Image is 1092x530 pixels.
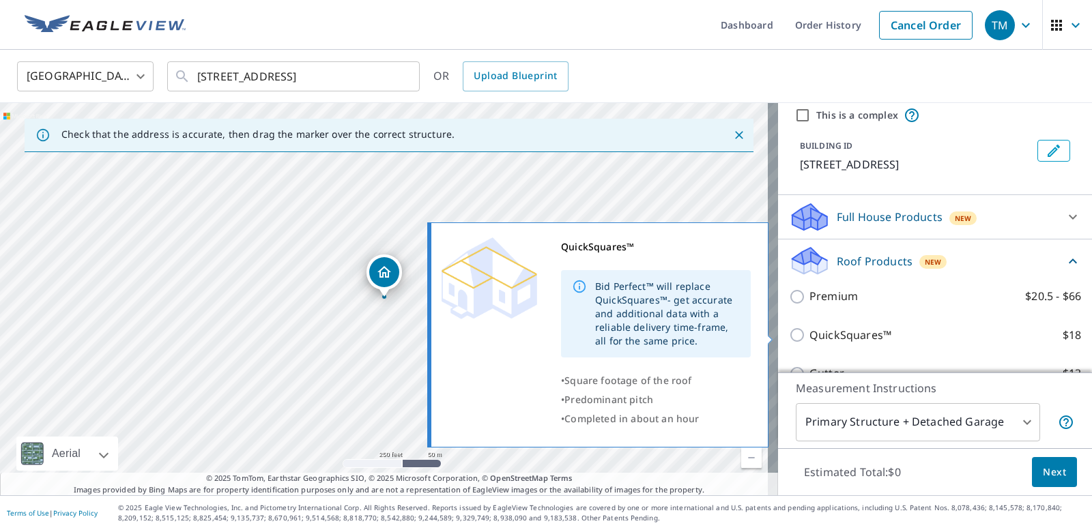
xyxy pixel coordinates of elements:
[561,371,751,390] div: •
[197,57,392,95] input: Search by address or latitude-longitude
[789,245,1081,277] div: Roof ProductsNew
[206,473,573,484] span: © 2025 TomTom, Earthstar Geographics SIO, © 2025 Microsoft Corporation, ©
[7,509,98,517] p: |
[474,68,557,85] span: Upload Blueprint
[463,61,568,91] a: Upload Blueprint
[53,508,98,518] a: Privacy Policy
[7,508,49,518] a: Terms of Use
[442,237,537,319] img: Premium
[48,437,85,471] div: Aerial
[800,156,1032,173] p: [STREET_ADDRESS]
[837,209,943,225] p: Full House Products
[789,201,1081,233] div: Full House ProductsNew
[1058,414,1074,430] span: Your report will include the primary structure and a detached garage if one exists.
[837,253,913,269] p: Roof Products
[809,365,844,382] p: Gutter
[367,254,402,297] div: Dropped pin, building 1, Residential property, 210 Marine Ave Elkhart, IN 46516
[564,374,691,387] span: Square footage of the roof
[1043,464,1066,481] span: Next
[1025,288,1081,305] p: $20.5 - $66
[1063,365,1081,382] p: $13
[550,473,573,483] a: Terms
[433,61,569,91] div: OR
[985,10,1015,40] div: TM
[796,380,1074,396] p: Measurement Instructions
[816,108,898,122] label: This is a complex
[118,503,1085,523] p: © 2025 Eagle View Technologies, Inc. and Pictometry International Corp. All Rights Reserved. Repo...
[25,15,186,35] img: EV Logo
[564,393,653,406] span: Predominant pitch
[741,447,762,468] a: Current Level 17, Zoom Out
[564,412,699,425] span: Completed in about an hour
[16,437,118,471] div: Aerial
[925,256,942,267] span: New
[809,288,858,305] p: Premium
[800,140,852,151] p: BUILDING ID
[490,473,547,483] a: OpenStreetMap
[955,213,972,224] span: New
[61,128,455,141] p: Check that the address is accurate, then drag the marker over the correct structure.
[561,409,751,428] div: •
[796,403,1040,441] div: Primary Structure + Detached Garage
[879,11,973,40] a: Cancel Order
[809,327,891,344] p: QuickSquares™
[1032,457,1077,488] button: Next
[793,457,912,487] p: Estimated Total: $0
[1037,140,1070,162] button: Edit building 1
[1063,327,1081,344] p: $18
[730,126,748,144] button: Close
[17,57,154,95] div: [GEOGRAPHIC_DATA]
[561,237,751,256] div: QuickSquares™
[561,390,751,409] div: •
[595,274,740,353] div: Bid Perfect™ will replace QuickSquares™- get accurate and additional data with a reliable deliver...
